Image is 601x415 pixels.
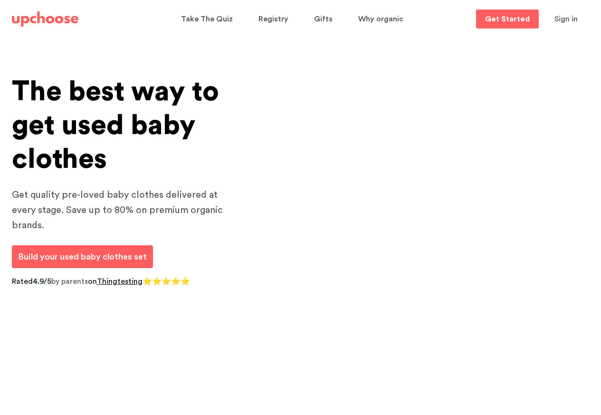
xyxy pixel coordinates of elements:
[12,276,240,288] p: by parents
[476,10,539,29] a: Get Started
[18,252,147,261] span: Build your used baby clothes set
[181,10,236,29] a: Take The Quiz
[97,278,143,285] a: Thingtesting
[358,10,406,29] a: Why organic
[314,10,333,29] span: Gifts
[12,78,219,173] span: The best way to get used baby clothes
[143,278,190,285] span: ⭐⭐⭐⭐⭐
[12,278,33,285] span: Rated
[88,278,97,285] span: on
[554,15,578,23] span: Sign in
[358,10,403,29] span: Why organic
[12,187,240,233] p: Get quality pre-loved baby clothes delivered at every stage. Save up to 80% on premium organic br...
[258,10,291,29] a: Registry
[258,10,288,29] span: Registry
[543,10,590,29] button: Sign in
[314,10,335,29] a: Gifts
[12,11,78,27] img: UpChoose
[12,10,78,29] a: UpChoose
[12,245,153,268] a: Build your used baby clothes set
[33,278,51,285] span: 4.9/5
[485,15,530,23] p: Get Started
[181,11,233,27] p: Take The Quiz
